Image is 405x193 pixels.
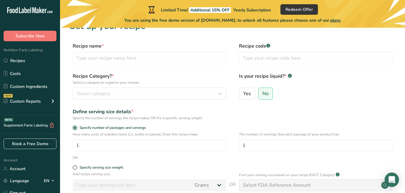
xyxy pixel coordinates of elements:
[147,6,271,13] div: Limited Time!
[330,17,341,23] span: plans
[239,132,392,137] p: The number of servings that each package of your product has.
[286,6,313,13] span: Redeem Offer
[73,155,78,160] div: OR
[239,172,334,178] p: Find your serving size based on your recipe RACC Category
[280,4,318,15] button: Redeem Offer
[73,115,226,121] div: Specify the number of servings the recipe makes OR Fix a specific serving weight
[77,126,146,130] span: Specify number of packages and servings
[73,108,226,115] div: Define serving size details
[262,91,269,97] span: No
[4,139,56,149] a: Book a Free Demo
[4,176,29,186] a: Language
[77,90,110,97] span: Select category
[233,7,271,13] span: Yearly Subscription
[73,73,226,85] label: Recipe Category?
[73,132,226,137] p: How many units of sealable items (i.e. bottle or packet) Does this recipe make.
[80,165,123,170] div: Specify serving size weight
[16,33,45,39] span: Subscribe Now
[189,7,231,13] span: Additional 15% OFF
[73,52,226,64] input: Type your recipe name here
[124,17,341,23] span: You are using the free demo version of [DOMAIN_NAME], to unlock all features please choose one of...
[243,182,310,189] div: Select FDA Reference Amount
[4,94,13,98] div: NEW
[239,42,392,50] label: Recipe code
[73,179,191,191] input: Type your serving size here
[239,52,392,64] input: Type your recipe code here
[243,91,251,97] span: Yes
[73,42,226,50] label: Recipe name
[73,88,226,100] button: Select category
[4,31,56,41] button: Subscribe Now
[4,118,13,122] div: BETA
[73,171,226,177] p: Add recipe serving size.
[385,173,399,187] div: Open Intercom Messenger
[239,73,392,85] label: Is your recipe liquid?
[44,177,56,185] div: EN
[4,98,41,104] div: Custom Reports
[73,80,226,85] p: Select a category to organize your recipes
